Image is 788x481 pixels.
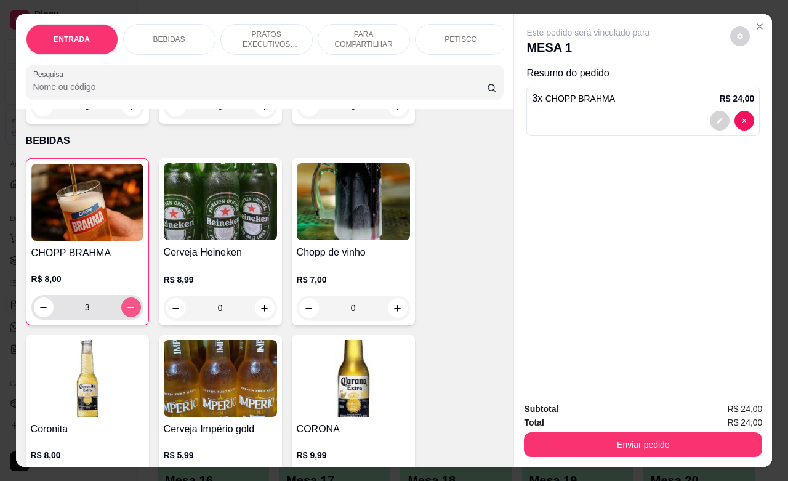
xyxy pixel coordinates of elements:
[444,34,477,44] p: PETISCO
[164,422,277,437] h4: Cerveja Império gold
[750,17,770,36] button: Close
[728,416,763,429] span: R$ 24,00
[297,340,410,417] img: product-image
[734,111,754,131] button: decrease-product-quantity
[31,449,144,461] p: R$ 8,00
[545,94,615,103] span: CHOPP BRAHMA
[164,245,277,260] h4: Cerveja Heineken
[164,340,277,417] img: product-image
[297,245,410,260] h4: Chopp de vinho
[31,273,143,285] p: R$ 8,00
[299,298,319,318] button: decrease-product-quantity
[153,34,185,44] p: BEBIDAS
[297,163,410,240] img: product-image
[54,34,90,44] p: ENTRADA
[33,81,487,93] input: Pesquisa
[255,298,275,318] button: increase-product-quantity
[164,273,277,286] p: R$ 8,99
[328,30,400,49] p: PARA COMPARTILHAR
[164,163,277,240] img: product-image
[388,298,408,318] button: increase-product-quantity
[26,134,504,148] p: BEBIDAS
[31,422,144,437] h4: Coronita
[532,91,615,106] p: 3 x
[121,297,141,317] button: increase-product-quantity
[526,66,760,81] p: Resumo do pedido
[31,340,144,417] img: product-image
[524,418,544,427] strong: Total
[524,432,762,457] button: Enviar pedido
[728,402,763,416] span: R$ 24,00
[297,449,410,461] p: R$ 9,99
[166,298,186,318] button: decrease-product-quantity
[710,111,730,131] button: decrease-product-quantity
[164,449,277,461] p: R$ 5,99
[720,92,755,105] p: R$ 24,00
[730,26,750,46] button: decrease-product-quantity
[526,39,649,56] p: MESA 1
[297,273,410,286] p: R$ 7,00
[524,404,558,414] strong: Subtotal
[33,69,68,79] label: Pesquisa
[34,297,54,317] button: decrease-product-quantity
[231,30,302,49] p: PRATOS EXECUTIVOS (INDIVIDUAIS)
[526,26,649,39] p: Este pedido será vinculado para
[31,164,143,241] img: product-image
[297,422,410,437] h4: CORONA
[31,246,143,261] h4: CHOPP BRAHMA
